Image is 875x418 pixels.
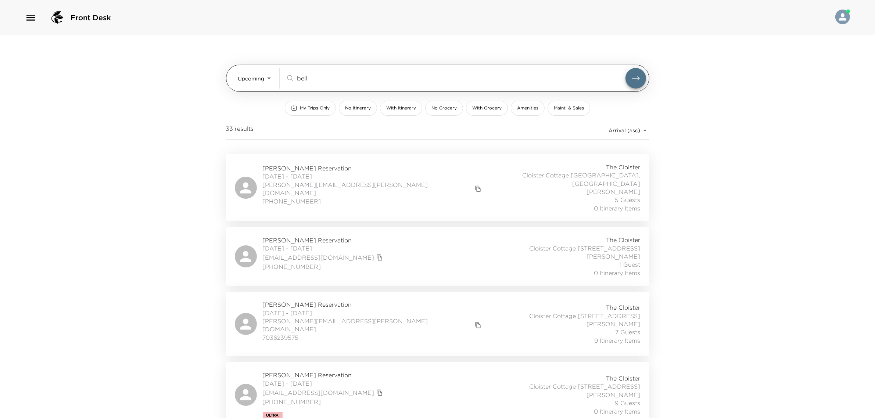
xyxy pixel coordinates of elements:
button: copy primary member email [473,320,483,330]
img: logo [49,9,66,26]
button: No Itinerary [339,101,377,116]
button: My Trips Only [285,101,336,116]
span: Front Desk [71,12,111,23]
img: User [835,10,850,24]
span: [DATE] - [DATE] [263,379,385,388]
span: 1 Guest [620,260,641,269]
a: [EMAIL_ADDRESS][DOMAIN_NAME] [263,253,374,262]
span: 33 results [226,125,254,136]
button: copy primary member email [374,252,385,263]
span: Amenities [517,105,538,111]
span: Arrival (asc) [609,127,641,134]
span: [DATE] - [DATE] [263,244,385,252]
span: The Cloister [606,236,641,244]
a: [PERSON_NAME] Reservation[DATE] - [DATE][PERSON_NAME][EMAIL_ADDRESS][PERSON_NAME][DOMAIN_NAME]cop... [226,154,649,221]
a: [PERSON_NAME] Reservation[DATE] - [DATE][PERSON_NAME][EMAIL_ADDRESS][PERSON_NAME][DOMAIN_NAME]cop... [226,292,649,356]
span: 0 Itinerary Items [594,269,641,277]
span: No Grocery [431,105,457,111]
span: [PERSON_NAME] [587,391,641,399]
span: Upcoming [238,75,265,82]
span: With Grocery [472,105,502,111]
span: 5 Guests [615,196,641,204]
a: [PERSON_NAME][EMAIL_ADDRESS][PERSON_NAME][DOMAIN_NAME] [263,317,473,334]
span: With Itinerary [386,105,416,111]
span: 0 Itinerary Items [594,204,641,212]
button: copy primary member email [473,184,483,194]
span: [DATE] - [DATE] [263,309,484,317]
span: Ultra [266,413,279,418]
span: Cloister Cottage [GEOGRAPHIC_DATA], [GEOGRAPHIC_DATA] [483,171,640,188]
span: 7036239575 [263,334,484,342]
span: [PERSON_NAME] Reservation [263,164,484,172]
span: [PERSON_NAME] [587,320,641,328]
button: Amenities [511,101,545,116]
button: copy primary member email [374,388,385,398]
span: 9 Itinerary Items [595,336,641,345]
a: [PERSON_NAME] Reservation[DATE] - [DATE][EMAIL_ADDRESS][DOMAIN_NAME]copy primary member email[PHO... [226,227,649,286]
button: With Grocery [466,101,508,116]
button: Maint. & Sales [548,101,590,116]
span: [PHONE_NUMBER] [263,197,484,205]
button: No Grocery [425,101,463,116]
span: [PERSON_NAME] Reservation [263,236,385,244]
span: The Cloister [606,163,641,171]
span: [PERSON_NAME] [587,188,641,196]
span: Cloister Cottage [STREET_ADDRESS] [530,382,641,390]
span: [PERSON_NAME] Reservation [263,371,385,379]
span: My Trips Only [300,105,330,111]
a: [EMAIL_ADDRESS][DOMAIN_NAME] [263,389,374,397]
button: With Itinerary [380,101,422,116]
span: [PERSON_NAME] [587,252,641,260]
span: Cloister Cottage [STREET_ADDRESS] [530,312,641,320]
span: [DATE] - [DATE] [263,172,484,180]
span: [PERSON_NAME] Reservation [263,300,484,309]
a: [PERSON_NAME][EMAIL_ADDRESS][PERSON_NAME][DOMAIN_NAME] [263,181,473,197]
span: Cloister Cottage [STREET_ADDRESS] [530,244,641,252]
span: [PHONE_NUMBER] [263,263,385,271]
input: Search by traveler, residence, or concierge [297,74,625,82]
span: The Cloister [606,303,641,311]
span: 9 Guests [615,399,641,407]
span: The Cloister [606,374,641,382]
span: Maint. & Sales [554,105,584,111]
span: 0 Itinerary Items [594,407,641,415]
span: 7 Guests [616,328,641,336]
span: [PHONE_NUMBER] [263,398,385,406]
span: No Itinerary [345,105,371,111]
